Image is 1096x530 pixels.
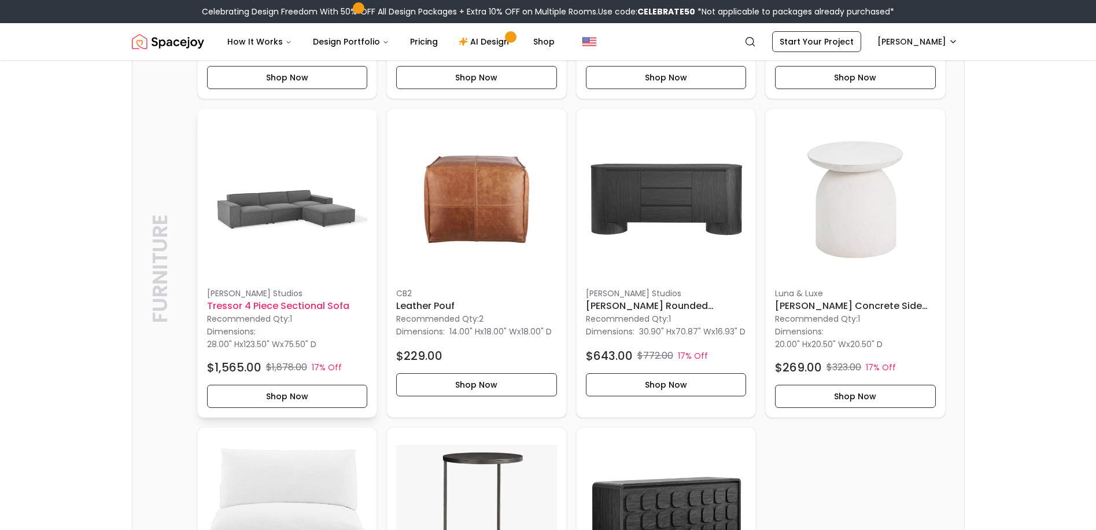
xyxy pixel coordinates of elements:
a: Pricing [401,30,447,53]
button: Design Portfolio [304,30,398,53]
p: Furniture [149,130,172,407]
img: Jane Rounded Sideboard image [586,118,747,279]
img: Chloe White Concrete Side Table image [775,118,936,279]
span: Use code: [598,6,695,17]
button: Shop Now [396,373,557,396]
h4: $643.00 [586,348,633,364]
h4: $269.00 [775,359,822,376]
button: [PERSON_NAME] [870,31,965,52]
h4: $229.00 [396,348,442,364]
h6: [PERSON_NAME] Rounded Sideboard [586,299,747,313]
button: Shop Now [207,66,368,89]
span: 20.50" W [811,338,846,350]
p: Dimensions: [775,325,824,338]
p: Recommended Qty: 1 [586,313,747,325]
button: How It Works [218,30,301,53]
p: x x [449,326,552,337]
span: 123.50" W [243,338,280,350]
p: x x [639,326,746,337]
button: Shop Now [586,373,747,396]
button: Shop Now [207,385,368,408]
div: Chloe White Concrete Side Table [765,108,946,418]
p: Recommended Qty: 1 [775,313,936,325]
p: Dimensions: [207,325,256,338]
a: AI Design [449,30,522,53]
a: Spacejoy [132,30,204,53]
h6: [PERSON_NAME] Concrete Side Table [775,299,936,313]
h6: Leather Pouf [396,299,557,313]
nav: Main [218,30,564,53]
p: 17% Off [866,362,896,373]
p: 17% Off [678,350,708,362]
a: Shop [524,30,564,53]
p: 17% Off [312,362,342,373]
p: $323.00 [826,360,861,374]
a: Leather Pouf imageCB2Leather PoufRecommended Qty:2Dimensions:14.00" Hx18.00" Wx18.00" D$229.00Sho... [386,108,567,418]
h4: $1,565.00 [207,359,261,376]
span: 20.50" D [850,338,883,350]
p: [PERSON_NAME] Studios [207,288,368,299]
p: Recommended Qty: 2 [396,313,557,325]
span: 18.00" D [521,326,552,337]
button: Shop Now [396,66,557,89]
img: Leather Pouf image [396,118,557,279]
div: Celebrating Design Freedom With 50% OFF All Design Packages + Extra 10% OFF on Multiple Rooms. [202,6,894,17]
div: Leather Pouf [386,108,567,418]
div: Tressor 4 Piece Sectional Sofa [197,108,378,418]
a: Start Your Project [772,31,861,52]
span: 30.90" H [639,326,671,337]
p: x x [207,338,316,350]
span: 14.00" H [449,326,480,337]
span: 16.93" D [715,326,746,337]
img: Tressor 4 Piece Sectional Sofa image [207,118,368,279]
button: Shop Now [775,66,936,89]
a: Chloe White Concrete Side Table imageLuna & Luxe[PERSON_NAME] Concrete Side TableRecommended Qty:... [765,108,946,418]
button: Shop Now [775,385,936,408]
p: Dimensions: [586,325,634,338]
p: Luna & Luxe [775,288,936,299]
button: Shop Now [586,66,747,89]
p: x x [775,338,883,350]
span: 18.00" W [484,326,517,337]
img: Spacejoy Logo [132,30,204,53]
p: CB2 [396,288,557,299]
span: *Not applicable to packages already purchased* [695,6,894,17]
span: 75.50" D [284,338,316,350]
p: $1,878.00 [266,360,307,374]
span: 70.87" W [676,326,711,337]
img: United States [582,35,596,49]
p: $772.00 [637,349,673,363]
a: Jane Rounded Sideboard image[PERSON_NAME] Studios[PERSON_NAME] Rounded SideboardRecommended Qty:1... [576,108,757,418]
b: CELEBRATE50 [637,6,695,17]
h6: Tressor 4 Piece Sectional Sofa [207,299,368,313]
span: 20.00" H [775,338,807,350]
p: Recommended Qty: 1 [207,313,368,325]
a: Tressor 4 Piece Sectional Sofa image[PERSON_NAME] StudiosTressor 4 Piece Sectional SofaRecommende... [197,108,378,418]
p: Dimensions: [396,325,445,338]
nav: Global [132,23,965,60]
p: [PERSON_NAME] Studios [586,288,747,299]
div: Jane Rounded Sideboard [576,108,757,418]
span: 28.00" H [207,338,239,350]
